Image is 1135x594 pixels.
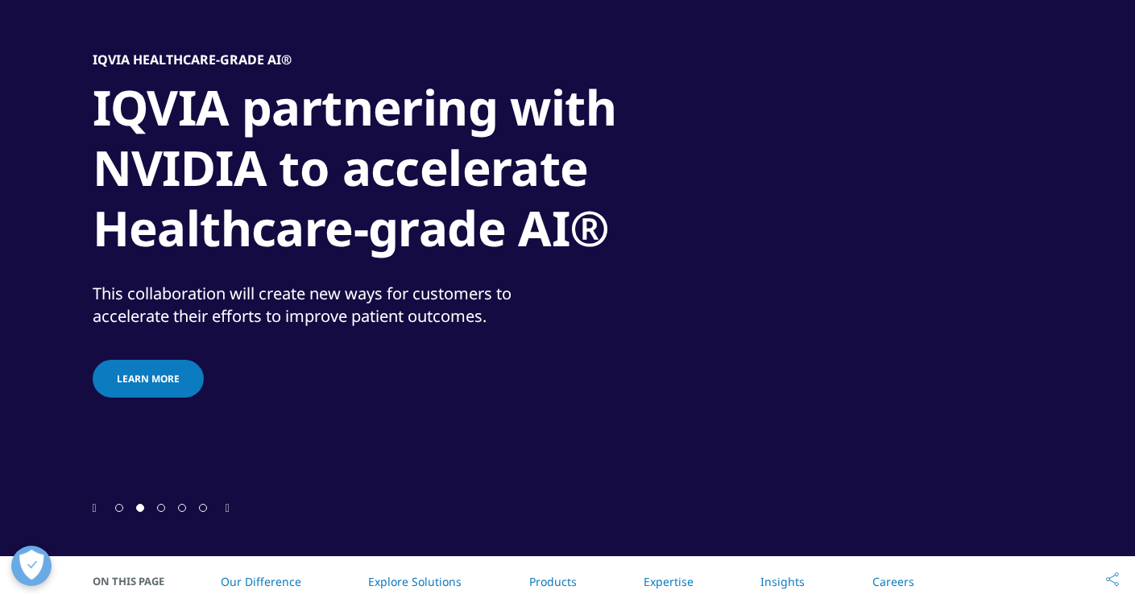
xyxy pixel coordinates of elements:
[199,504,207,512] span: Go to slide 5
[93,500,97,515] div: Previous slide
[93,77,697,268] h1: IQVIA partnering with NVIDIA to accelerate Healthcare-grade AI®
[93,573,181,589] span: On This Page
[11,546,52,586] button: 打开偏好
[93,52,292,68] h5: IQVIA Healthcare-grade AI®
[529,574,577,589] a: Products
[178,504,186,512] span: Go to slide 4
[226,500,230,515] div: Next slide
[93,283,564,328] div: This collaboration will create new ways for customers to accelerate their efforts to improve pati...
[760,574,805,589] a: Insights
[221,574,301,589] a: Our Difference
[872,574,914,589] a: Careers
[93,360,204,398] a: Learn more
[644,574,694,589] a: Expertise
[117,372,180,386] span: Learn more
[157,504,165,512] span: Go to slide 3
[368,574,462,589] a: Explore Solutions
[136,504,144,512] span: Go to slide 2
[115,504,123,512] span: Go to slide 1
